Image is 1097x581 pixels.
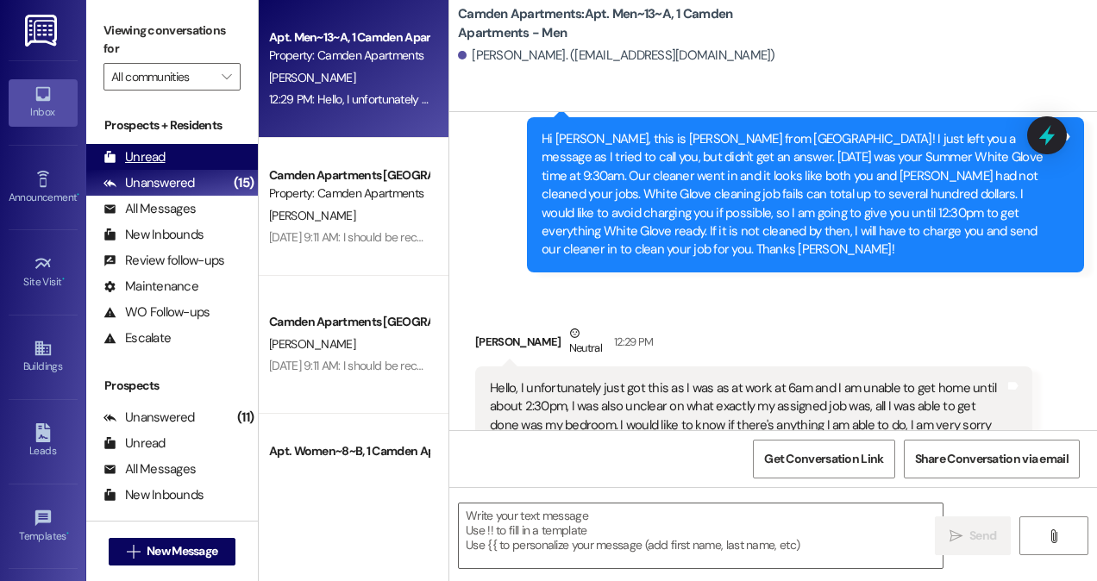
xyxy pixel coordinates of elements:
div: Unread [103,148,166,166]
label: Viewing conversations for [103,17,241,63]
span: • [77,189,79,201]
div: All Messages [103,200,196,218]
div: Unread [103,434,166,453]
b: Camden Apartments: Apt. Men~13~A, 1 Camden Apartments - Men [458,5,803,42]
img: ResiDesk Logo [25,15,60,47]
div: Property: Camden Apartments [269,184,429,203]
div: All Messages [103,460,196,478]
div: Maintenance [103,278,198,296]
div: (11) [233,404,258,431]
div: (15) [229,170,258,197]
button: Send [935,516,1011,555]
span: New Message [147,542,217,560]
div: Escalate [103,329,171,347]
span: • [62,273,65,285]
div: [PERSON_NAME]. ([EMAIL_ADDRESS][DOMAIN_NAME]) [458,47,775,65]
button: Get Conversation Link [753,440,894,478]
div: Prospects [86,377,258,395]
span: [PERSON_NAME] [269,336,355,352]
i:  [222,70,231,84]
div: Camden Apartments [GEOGRAPHIC_DATA] [269,166,429,184]
button: Share Conversation via email [904,440,1080,478]
a: Buildings [9,334,78,380]
div: WO Follow-ups [103,303,210,322]
a: Inbox [9,79,78,126]
i:  [1047,529,1060,543]
div: New Inbounds [103,486,204,504]
div: Camden Apartments [GEOGRAPHIC_DATA] [269,313,429,331]
div: Hello, I unfortunately just got this as I was as at work at 6am and I am unable to get home until... [490,379,1005,453]
div: Unanswered [103,174,195,192]
div: Hi [PERSON_NAME], this is [PERSON_NAME] from [GEOGRAPHIC_DATA]! I just left you a message as I tr... [542,130,1056,259]
span: [PERSON_NAME] [269,70,355,85]
div: Apt. Women~8~B, 1 Camden Apartments - Women [269,442,429,460]
div: Unanswered [103,409,195,427]
a: Site Visit • [9,249,78,296]
span: [PERSON_NAME] [269,208,355,223]
input: All communities [111,63,213,91]
div: [DATE] 9:11 AM: I should be receiving the check in the mail [DATE]. [269,358,587,373]
div: Apt. Men~13~A, 1 Camden Apartments - Men [269,28,429,47]
div: New Inbounds [103,226,204,244]
div: [DATE] 9:11 AM: I should be receiving the check in the mail [DATE]. [269,229,587,245]
button: New Message [109,538,236,565]
div: Property: Camden Apartments [269,47,429,65]
span: Get Conversation Link [764,450,883,468]
div: Neutral [566,324,605,360]
span: Send [969,527,996,545]
div: Review follow-ups [103,252,224,270]
div: Prospects + Residents [86,116,258,134]
div: [PERSON_NAME] [475,324,1032,366]
i:  [127,545,140,559]
i:  [950,529,962,543]
div: 12:29 PM [610,333,654,351]
a: Leads [9,418,78,465]
span: • [66,528,69,540]
span: Share Conversation via email [915,450,1069,468]
a: Templates • [9,503,78,550]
